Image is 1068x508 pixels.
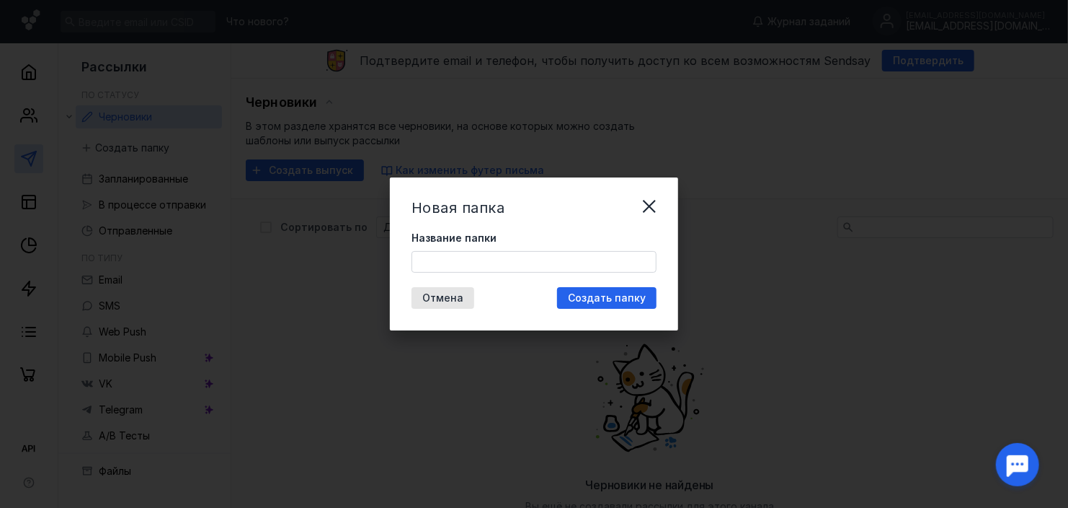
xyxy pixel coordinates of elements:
[422,292,463,305] span: Отмена
[411,287,474,309] button: Отмена
[568,292,646,305] span: Создать папку
[411,199,505,216] span: Новая папка
[557,287,657,309] button: Создать папку
[411,231,497,245] span: Название папки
